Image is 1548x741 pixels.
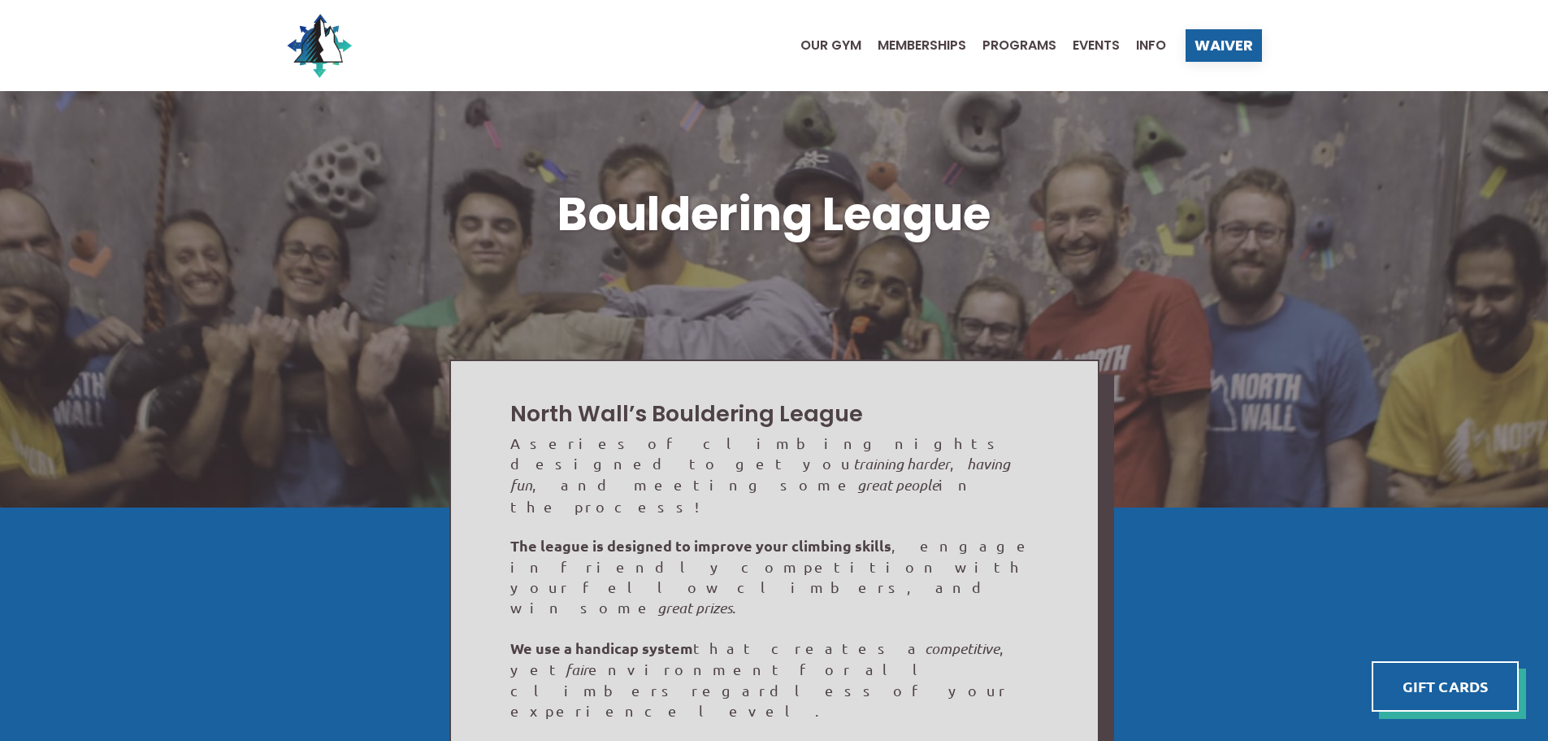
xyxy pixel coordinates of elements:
span: Memberships [878,39,966,52]
img: North Wall Logo [287,13,352,78]
a: Info [1120,39,1166,52]
a: Events [1056,39,1120,52]
h1: Bouldering League [287,183,1262,247]
span: Our Gym [800,39,861,52]
strong: We use a handicap system [510,639,693,657]
em: having fun [510,455,1010,494]
span: that creates a , yet environment for all climbers regardless of your experience level. [510,639,1017,720]
em: great prizes [657,599,732,617]
span: Events [1073,39,1120,52]
strong: The league is designed to improve your climbing skills [510,536,891,555]
span: A series of climbing nights designed to get you , , and meeting some in the process! [510,434,1010,515]
a: Programs [966,39,1056,52]
span: , engage in friendly competition with your fellow climbers, and win some . [510,537,1036,616]
em: competitive [925,639,999,657]
span: Programs [982,39,1056,52]
span: Info [1136,39,1166,52]
a: Memberships [861,39,966,52]
span: Waiver [1195,38,1253,53]
em: great people [857,476,939,494]
a: Waiver [1186,29,1262,62]
em: training harder [853,455,950,473]
em: fair [566,660,588,678]
h2: North Wall’s Bouldering League [510,399,1039,429]
a: Our Gym [784,39,861,52]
